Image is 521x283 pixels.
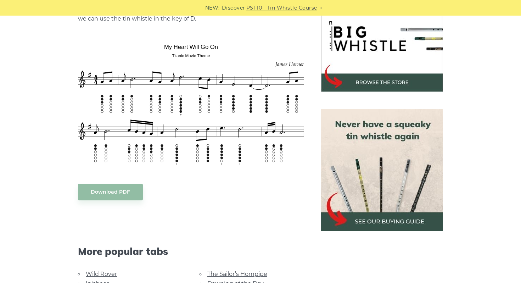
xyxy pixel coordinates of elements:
img: My Heart Will Go On Tin Whistle Tab & Sheet Music [78,38,304,169]
a: Download PDF [78,184,143,200]
a: PST10 - Tin Whistle Course [246,4,317,12]
a: The Sailor’s Hornpipe [207,271,267,277]
a: Wild Rover [86,271,117,277]
span: More popular tabs [78,245,304,257]
span: NEW: [205,4,220,12]
span: Discover [222,4,245,12]
img: tin whistle buying guide [321,109,443,231]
